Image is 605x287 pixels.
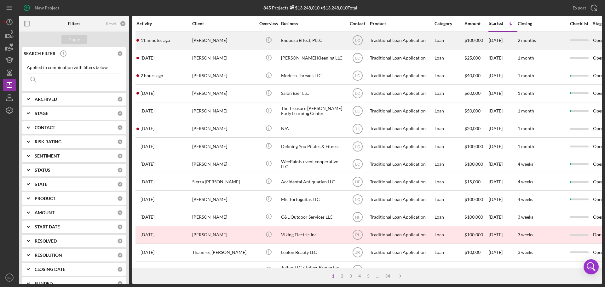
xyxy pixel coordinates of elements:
div: [DATE] [489,227,517,243]
div: Checklist [566,21,592,26]
span: $15,000 [464,179,481,184]
div: Business [281,21,344,26]
div: [PERSON_NAME] Kleening LLC [281,50,344,66]
div: Amount [464,21,488,26]
div: Loan [435,50,464,66]
b: CONTACT [35,125,55,130]
div: 845 Projects • $13,248,010 Total [263,5,357,10]
b: Filters [68,21,80,26]
text: LC [355,144,360,149]
div: Traditional Loan Application [370,50,433,66]
div: Traditional Loan Application [370,138,433,155]
text: LC [355,38,360,43]
text: LC [355,74,360,78]
div: [DATE] [489,85,517,102]
div: Modern Threads LLC [281,67,344,84]
div: [DATE] [489,67,517,84]
div: Closing [518,21,565,26]
div: Accidental Antiquarian LLC [281,173,344,190]
div: 0 [117,267,123,272]
div: [PERSON_NAME] [192,209,255,225]
div: Defining You Pilates & Fitness [281,138,344,155]
div: 0 [117,252,123,258]
button: BS [3,271,16,284]
div: [PERSON_NAME] [192,67,255,84]
time: 2 months [518,37,536,43]
div: 2 [337,273,346,278]
div: Endoura Effect, PLLC [281,32,344,49]
div: 0 [117,210,123,215]
text: LC [355,91,360,96]
time: 3 weeks [518,232,533,237]
div: [PERSON_NAME] [192,120,255,137]
div: [DATE] [489,138,517,155]
span: $10,000 [464,250,481,255]
b: FUNDED [35,281,53,286]
div: 0 [117,111,123,116]
div: Traditional Loan Application [370,244,433,261]
b: RISK RATING [35,139,61,144]
div: Loan [435,191,464,208]
time: 1 month [518,108,534,113]
div: Loan [435,138,464,155]
div: $100,000 [464,227,488,243]
div: [PERSON_NAME] [192,227,255,243]
div: [DATE] [489,120,517,137]
div: 0 [117,238,123,244]
span: $50,000 [464,267,481,273]
time: 2025-08-15 21:09 [141,250,154,255]
div: Traditional Loan Application [370,85,433,102]
div: ... [373,273,382,278]
div: [PERSON_NAME] [192,191,255,208]
b: STATE [35,182,47,187]
b: RESOLVED [35,238,57,244]
div: [DATE] [489,103,517,119]
span: $100,000 [464,214,483,220]
span: $40,000 [464,73,481,78]
b: CLOSING DATE [35,267,65,272]
div: Tether LLC / Tether Properties LLC [281,262,344,278]
time: 2025-08-26 14:57 [141,144,154,149]
div: [DATE] [489,244,517,261]
b: START DATE [35,224,60,229]
time: 2025-08-18 15:33 [141,215,154,220]
div: [PERSON_NAME] [192,50,255,66]
time: 3 weeks [518,267,533,273]
text: RL [355,233,360,237]
div: Traditional Loan Application [370,262,433,278]
b: PRODUCT [35,196,55,201]
time: 4 weeks [518,161,533,167]
b: SENTIMENT [35,153,60,158]
div: Client [192,21,255,26]
div: Loan [435,32,464,49]
time: 3 weeks [518,214,533,220]
div: Loan [435,262,464,278]
time: 1 month [518,90,534,96]
div: 0 [117,125,123,130]
time: 1 month [518,144,534,149]
div: [DATE] [489,156,517,172]
div: Apply [68,35,80,44]
time: 2025-09-05 14:21 [141,55,154,60]
time: 1 month [518,55,534,60]
div: $13,248,010 [288,5,320,10]
text: LC [355,56,360,60]
div: [PERSON_NAME] [192,32,255,49]
time: 1 month [518,126,534,131]
div: 1 [329,273,337,278]
div: Viking Electric Inc [281,227,344,243]
span: $60,000 [464,90,481,96]
div: 0 [120,20,126,27]
div: The Treasure [PERSON_NAME] Early Learning Center [281,103,344,119]
div: Loan [435,209,464,225]
div: Loan [435,156,464,172]
time: 4 weeks [518,197,533,202]
text: LC [355,109,360,113]
div: WeePaints event cooperative LLC [281,156,344,172]
div: 0 [117,281,123,286]
time: 2025-09-08 16:35 [141,38,170,43]
div: Traditional Loan Application [370,156,433,172]
time: 2025-09-04 10:24 [141,126,154,131]
div: [PERSON_NAME] [192,103,255,119]
div: Contact [346,21,369,26]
